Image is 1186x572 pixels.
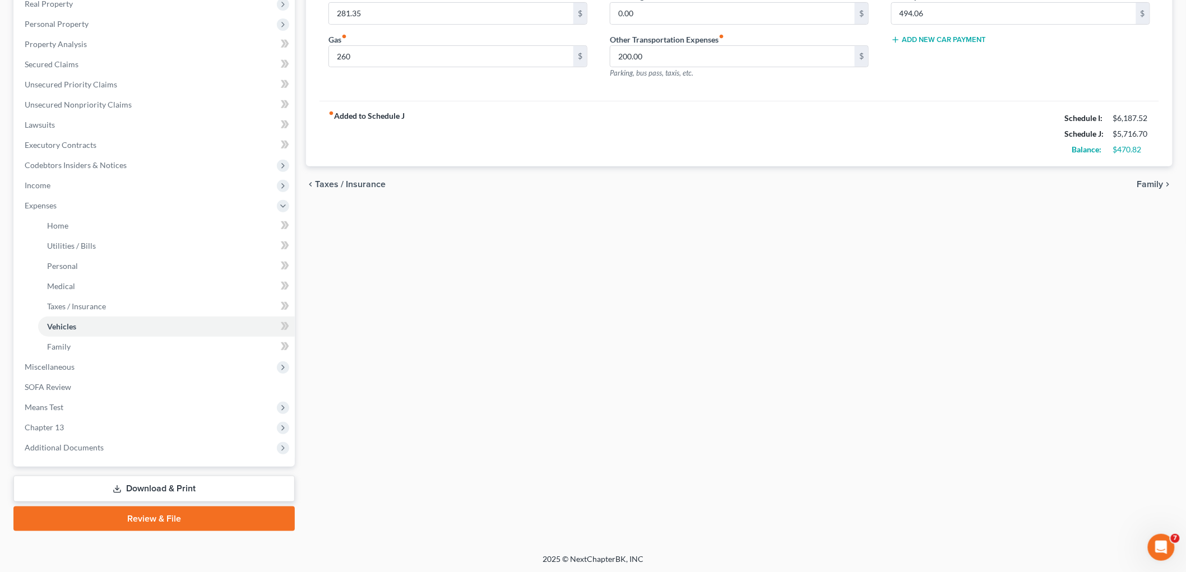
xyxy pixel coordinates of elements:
[7,4,29,26] button: go back
[1113,128,1150,139] div: $5,716.70
[328,110,334,116] i: fiber_manual_record
[25,362,75,371] span: Miscellaneous
[9,191,215,217] div: Silvia says…
[9,250,184,318] div: Gotcha! And the codes are directly from PACER and not a third party authentication app? Thank you...
[192,362,210,380] button: Send a message…
[9,250,215,327] div: Lindsey says…
[54,14,140,25] p: The team can also help
[16,34,295,54] a: Property Analysis
[306,180,315,189] i: chevron_left
[193,172,206,183] div: yes
[47,322,76,331] span: Vehicles
[178,334,206,345] div: Correct
[25,39,87,49] span: Property Analysis
[16,54,295,75] a: Secured Claims
[341,34,347,39] i: fiber_manual_record
[892,3,1136,24] input: --
[38,236,295,256] a: Utilities / Bills
[115,198,206,209] div: I have to entered twice
[855,46,868,67] div: $
[13,476,295,502] a: Download & Print
[25,120,55,129] span: Lawsuits
[16,95,295,115] a: Unsecured Nonpriority Claims
[9,66,184,156] div: Hi [PERSON_NAME]! Glad to hear it! Out of curiosity, was this just a mistake with the MFA codes? ...
[1065,113,1103,123] strong: Schedule I:
[610,46,855,67] input: --
[25,443,104,452] span: Additional Documents
[1171,534,1180,543] span: 7
[891,35,986,44] button: Add New Car Payment
[9,32,215,66] div: Silvia says…
[47,221,68,230] span: Home
[17,367,26,376] button: Emoji picker
[53,367,62,376] button: Upload attachment
[16,377,295,397] a: SOFA Review
[35,367,44,376] button: Gif picker
[1164,180,1173,189] i: chevron_right
[719,34,724,39] i: fiber_manual_record
[9,327,215,361] div: Silvia says…
[38,337,295,357] a: Family
[1072,145,1102,154] strong: Balance:
[38,296,295,317] a: Taxes / Insurance
[38,317,295,337] a: Vehicles
[32,6,50,24] img: Profile image for Operator
[610,34,724,45] label: Other Transportation Expenses
[38,256,295,276] a: Personal
[1113,113,1150,124] div: $6,187.52
[47,261,78,271] span: Personal
[25,80,117,89] span: Unsecured Priority Claims
[610,3,855,24] input: --
[169,327,215,352] div: Correct
[92,39,206,50] div: the case is filed now. thanks.
[306,180,386,189] button: chevron_left Taxes / Insurance
[329,3,573,24] input: --
[47,281,75,291] span: Medical
[610,68,693,77] span: Parking, bus pass, taxis, etc.
[16,135,295,155] a: Executory Contracts
[10,343,215,362] textarea: Message…
[25,100,132,109] span: Unsecured Nonpriority Claims
[106,191,215,216] div: I have to entered twice
[38,216,295,236] a: Home
[328,34,347,45] label: Gas
[25,201,57,210] span: Expenses
[1148,534,1175,561] iframe: Intercom live chat
[25,382,71,392] span: SOFA Review
[25,140,96,150] span: Executory Contracts
[25,180,50,190] span: Income
[38,276,295,296] a: Medical
[329,46,573,67] input: --
[855,3,868,24] div: $
[13,506,295,531] a: Review & File
[9,66,215,165] div: Lindsey says…
[25,19,89,29] span: Personal Property
[18,73,175,150] div: Hi [PERSON_NAME]! Glad to hear it! Out of curiosity, was this just a mistake with the MFA codes? ...
[573,46,587,67] div: $
[25,402,63,412] span: Means Test
[84,32,215,57] div: the case is filed now. thanks.
[9,216,215,250] div: Silvia says…
[9,165,215,191] div: Silvia says…
[16,115,295,135] a: Lawsuits
[1136,3,1150,24] div: $
[328,110,405,157] strong: Added to Schedule J
[1113,144,1150,155] div: $470.82
[196,4,217,26] button: Home
[1137,180,1164,189] span: Family
[54,6,94,14] h1: Operator
[1137,180,1173,189] button: Family chevron_right
[315,180,386,189] span: Taxes / Insurance
[25,160,127,170] span: Codebtors Insiders & Notices
[25,422,64,432] span: Chapter 13
[70,223,206,234] div: the second time the case was filed
[1065,129,1104,138] strong: Schedule J:
[47,241,96,250] span: Utilities / Bills
[47,301,106,311] span: Taxes / Insurance
[16,75,295,95] a: Unsecured Priority Claims
[18,257,175,311] div: Gotcha! And the codes are directly from PACER and not a third party authentication app? Thank you...
[47,342,71,351] span: Family
[61,216,215,241] div: the second time the case was filed
[25,59,78,69] span: Secured Claims
[573,3,587,24] div: $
